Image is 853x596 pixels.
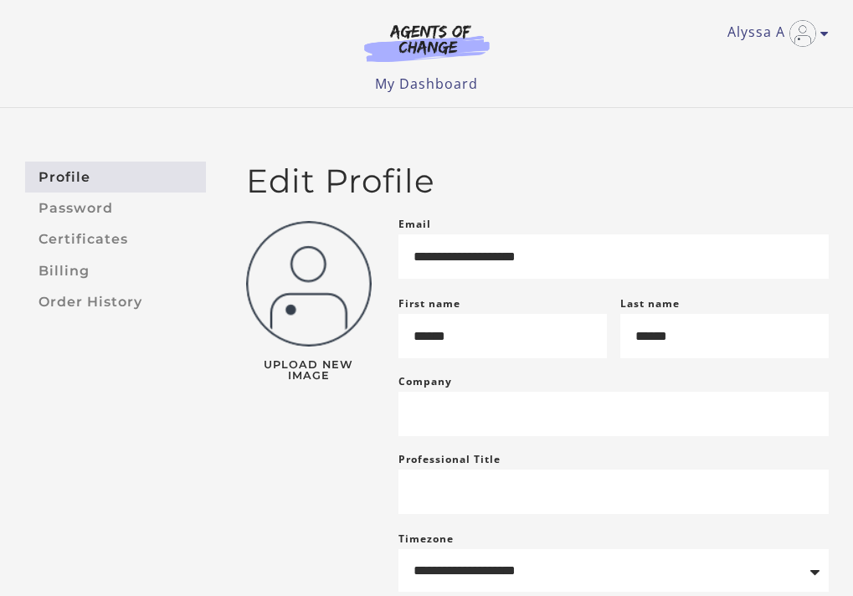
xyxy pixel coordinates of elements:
label: Timezone [398,532,454,546]
a: Order History [25,286,206,317]
h2: Edit Profile [246,162,829,201]
label: Last name [620,296,680,311]
label: Email [398,214,431,234]
label: First name [398,296,460,311]
a: Certificates [25,224,206,255]
a: Billing [25,255,206,286]
span: Upload New Image [246,360,372,382]
img: Agents of Change Logo [347,23,507,62]
label: Company [398,372,452,392]
label: Professional Title [398,450,501,470]
a: Toggle menu [727,20,820,47]
a: Profile [25,162,206,193]
a: My Dashboard [375,74,478,93]
a: Password [25,193,206,223]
